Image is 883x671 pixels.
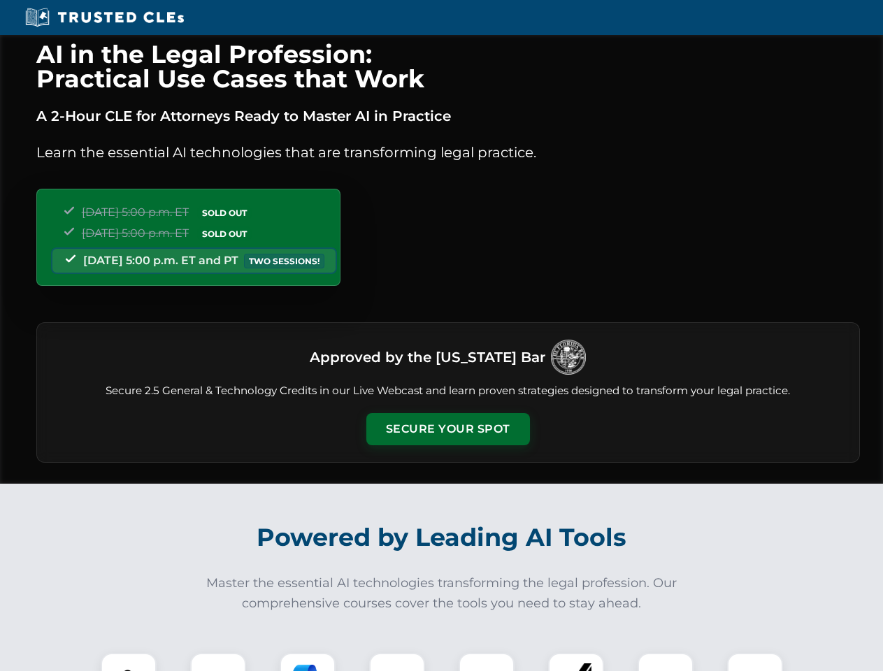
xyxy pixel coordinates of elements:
p: A 2-Hour CLE for Attorneys Ready to Master AI in Practice [36,105,860,127]
p: Master the essential AI technologies transforming the legal profession. Our comprehensive courses... [197,573,687,614]
h1: AI in the Legal Profession: Practical Use Cases that Work [36,42,860,91]
span: [DATE] 5:00 p.m. ET [82,205,189,219]
span: SOLD OUT [197,226,252,241]
span: [DATE] 5:00 p.m. ET [82,226,189,240]
p: Learn the essential AI technologies that are transforming legal practice. [36,141,860,164]
img: Trusted CLEs [21,7,188,28]
p: Secure 2.5 General & Technology Credits in our Live Webcast and learn proven strategies designed ... [54,383,842,399]
h2: Powered by Leading AI Tools [55,513,829,562]
span: SOLD OUT [197,205,252,220]
button: Secure Your Spot [366,413,530,445]
img: Logo [551,340,586,375]
h3: Approved by the [US_STATE] Bar [310,345,545,370]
